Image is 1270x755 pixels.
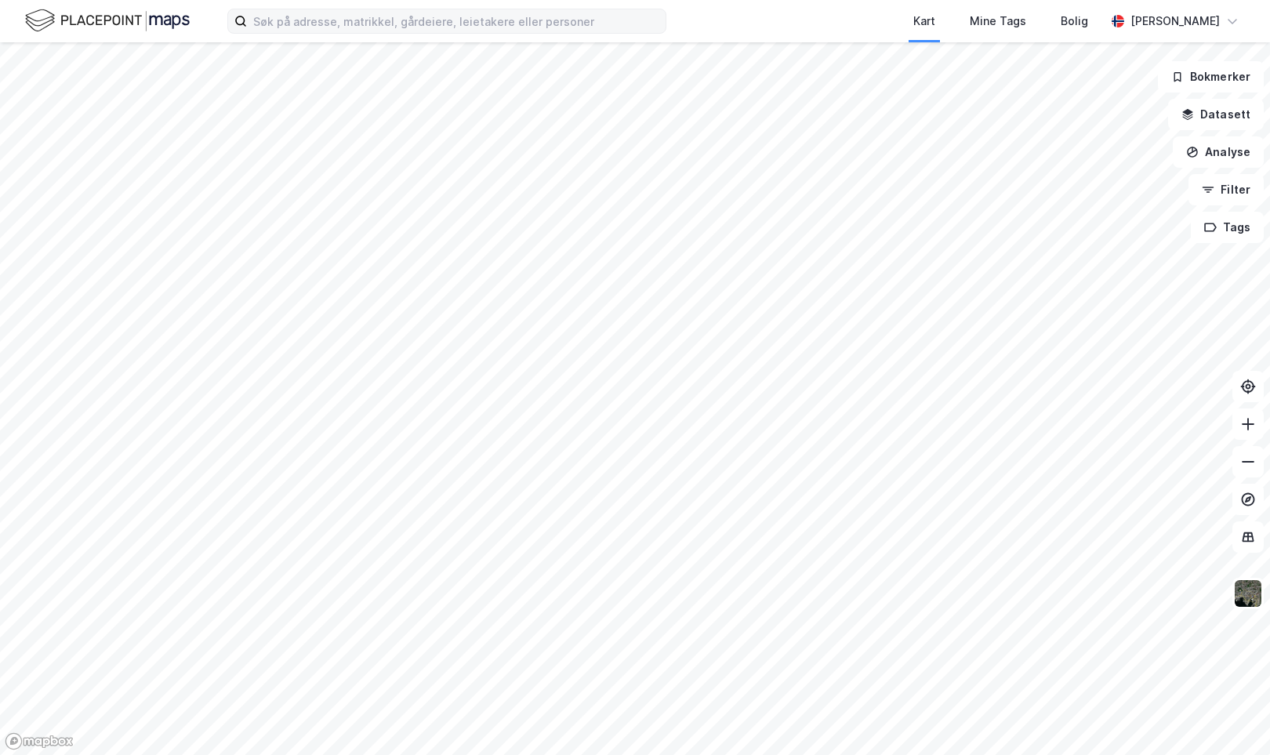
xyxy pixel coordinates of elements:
[913,12,935,31] div: Kart
[1233,579,1263,608] img: 9k=
[1158,61,1264,93] button: Bokmerker
[1191,212,1264,243] button: Tags
[1188,174,1264,205] button: Filter
[1130,12,1220,31] div: [PERSON_NAME]
[1192,680,1270,755] iframe: Chat Widget
[1192,680,1270,755] div: Kontrollprogram for chat
[247,9,666,33] input: Søk på adresse, matrikkel, gårdeiere, leietakere eller personer
[5,732,74,750] a: Mapbox homepage
[1168,99,1264,130] button: Datasett
[970,12,1026,31] div: Mine Tags
[1173,136,1264,168] button: Analyse
[1061,12,1088,31] div: Bolig
[25,7,190,34] img: logo.f888ab2527a4732fd821a326f86c7f29.svg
